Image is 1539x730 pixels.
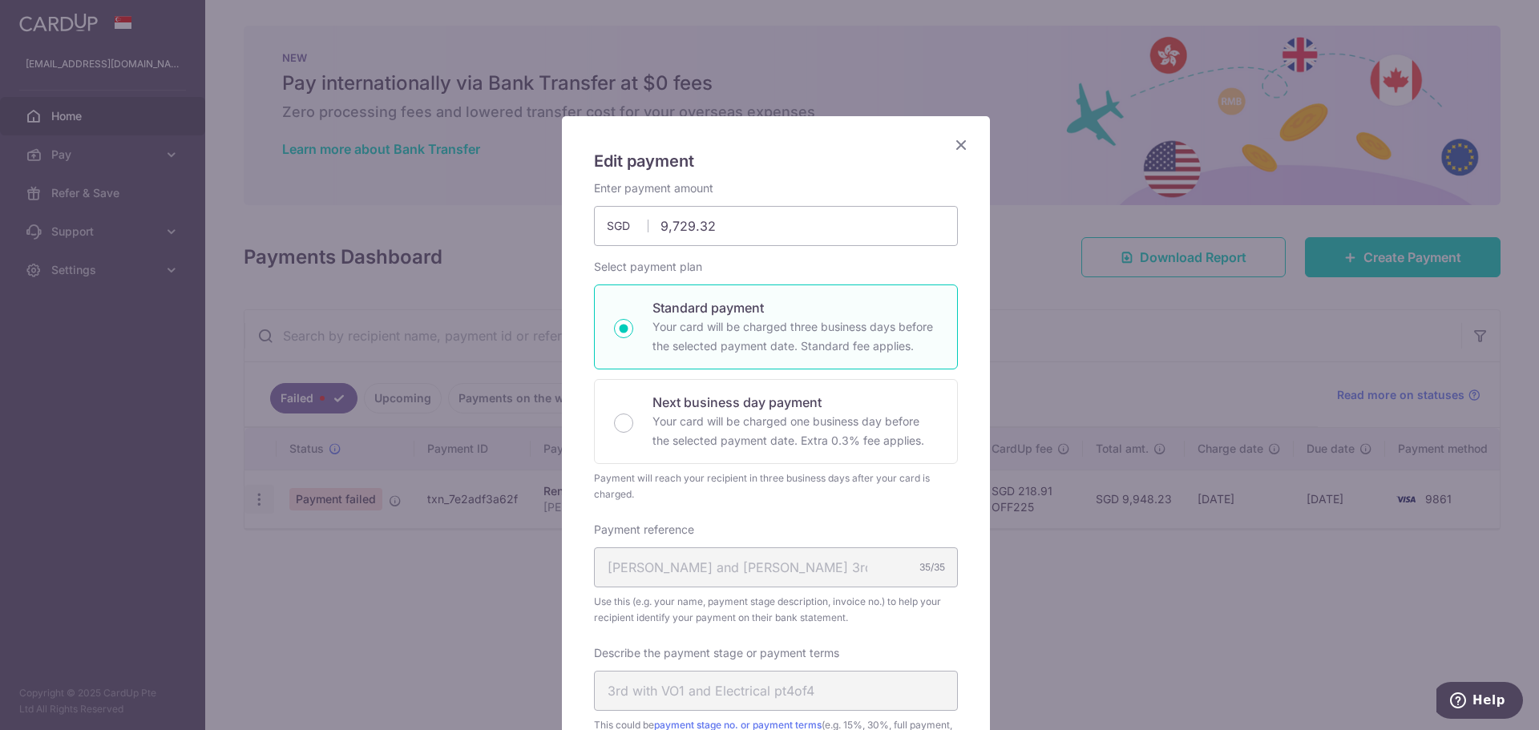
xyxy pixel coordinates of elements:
[594,522,694,538] label: Payment reference
[594,645,839,661] label: Describe the payment stage or payment terms
[607,218,648,234] span: SGD
[594,259,702,275] label: Select payment plan
[594,206,958,246] input: 0.00
[594,594,958,626] span: Use this (e.g. your name, payment stage description, invoice no.) to help your recipient identify...
[652,317,938,356] p: Your card will be charged three business days before the selected payment date. Standard fee appl...
[594,180,713,196] label: Enter payment amount
[652,298,938,317] p: Standard payment
[652,393,938,412] p: Next business day payment
[1436,682,1523,722] iframe: Opens a widget where you can find more information
[594,470,958,502] div: Payment will reach your recipient in three business days after your card is charged.
[919,559,945,575] div: 35/35
[951,135,971,155] button: Close
[594,148,958,174] h5: Edit payment
[652,412,938,450] p: Your card will be charged one business day before the selected payment date. Extra 0.3% fee applies.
